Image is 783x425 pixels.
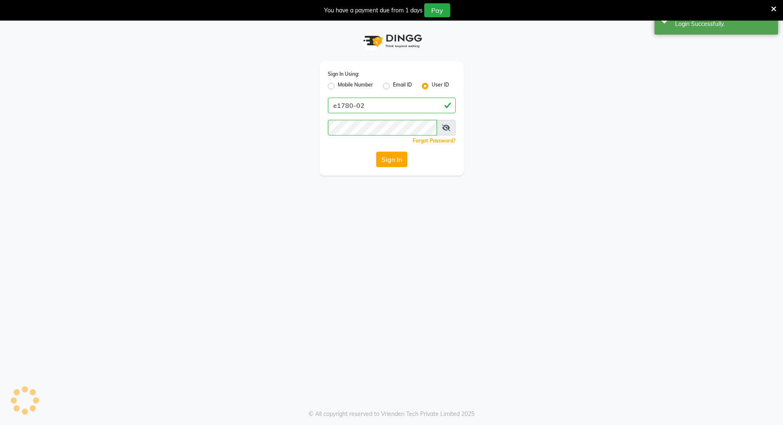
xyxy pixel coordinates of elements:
[376,152,407,167] button: Sign In
[324,6,423,15] div: You have a payment due from 1 days
[328,98,456,113] input: Username
[328,120,437,135] input: Username
[432,81,449,91] label: User ID
[424,3,450,17] button: Pay
[328,70,359,78] label: Sign In Using:
[359,29,425,53] img: logo1.svg
[393,81,412,91] label: Email ID
[338,81,373,91] label: Mobile Number
[675,20,772,28] div: Login Successfully.
[413,138,456,144] a: Forgot Password?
